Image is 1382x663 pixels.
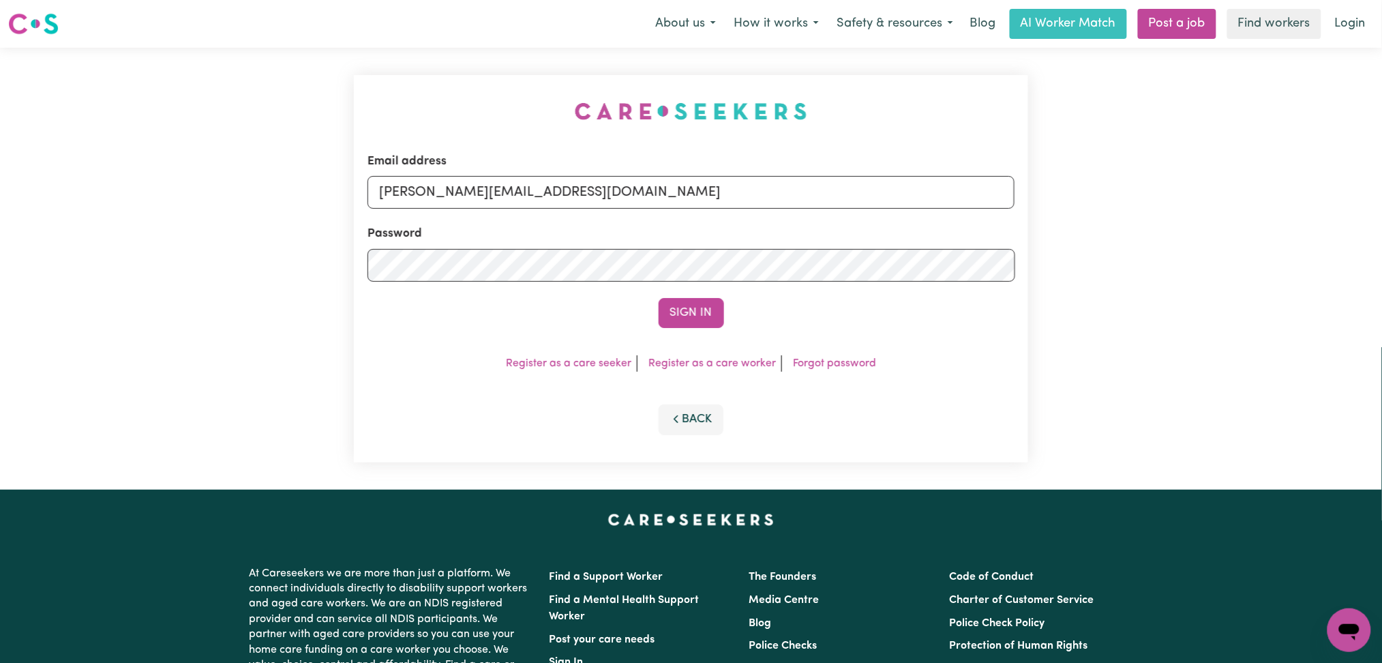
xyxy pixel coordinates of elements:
[608,514,774,525] a: Careseekers home page
[725,10,828,38] button: How it works
[8,8,59,40] a: Careseekers logo
[1327,608,1371,652] iframe: Button to launch messaging window
[949,595,1094,606] a: Charter of Customer Service
[949,640,1087,651] a: Protection of Human Rights
[367,153,447,171] label: Email address
[949,618,1045,629] a: Police Check Policy
[962,9,1004,39] a: Blog
[1327,9,1374,39] a: Login
[550,595,700,622] a: Find a Mental Health Support Worker
[367,225,422,243] label: Password
[1227,9,1321,39] a: Find workers
[793,358,876,369] a: Forgot password
[749,595,820,606] a: Media Centre
[659,404,724,434] button: Back
[828,10,962,38] button: Safety & resources
[8,12,59,36] img: Careseekers logo
[949,572,1034,583] a: Code of Conduct
[749,618,772,629] a: Blog
[506,358,631,369] a: Register as a care seeker
[659,298,724,328] button: Sign In
[749,640,817,651] a: Police Checks
[1138,9,1216,39] a: Post a job
[749,572,817,583] a: The Founders
[550,634,655,645] a: Post your care needs
[646,10,725,38] button: About us
[648,358,776,369] a: Register as a care worker
[367,176,1015,209] input: Email address
[1010,9,1127,39] a: AI Worker Match
[550,572,663,583] a: Find a Support Worker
